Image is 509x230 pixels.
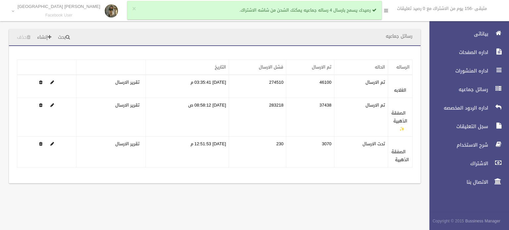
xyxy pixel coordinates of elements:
span: اداره الصفحات [424,49,490,56]
a: فشل الارسال [259,63,283,71]
td: [DATE] 08:58:12 ص [146,98,229,137]
a: الاتصال بنا [424,175,509,189]
a: تقرير الارسال [115,78,140,86]
a: اداره المنشورات [424,64,509,78]
span: اداره الردود المخصصه [424,105,490,111]
label: تم الارسال [366,101,385,109]
th: الحاله [334,60,388,75]
span: بياناتى [424,30,490,37]
td: 230 [229,137,286,167]
a: Edit [50,140,54,148]
td: [DATE] 03:35:41 م [146,75,229,98]
th: الرساله [388,60,413,75]
a: اداره الردود المخصصه [424,101,509,115]
a: تقرير الارسال [115,140,140,148]
span: سجل التعليقات [424,123,490,130]
a: بياناتى [424,26,509,41]
span: اداره المنشورات [424,68,490,74]
a: الصفقة الذهبية ✨ [391,109,407,133]
header: رسائل جماعيه [378,30,421,43]
a: تقرير الارسال [115,101,140,109]
a: إنشاء [34,31,54,44]
a: اداره الصفحات [424,45,509,60]
a: شرح الاستخدام [424,138,509,152]
a: سجل التعليقات [424,119,509,134]
td: 37438 [286,98,334,137]
a: تم الارسال [312,63,331,71]
span: Copyright © 2015 [432,217,464,225]
a: الصفقة الذهبية [391,148,409,164]
td: [DATE] 12:51:53 م [146,137,229,167]
p: [PERSON_NAME] [GEOGRAPHIC_DATA] [18,4,100,9]
td: 46100 [286,75,334,98]
span: رسائل جماعيه [424,86,490,93]
div: رصيدك يسمح بارسال 4 رساله جماعيه يمكنك الشحن من شاشه الاشتراك. [127,1,382,20]
a: التاريخ [215,63,226,71]
label: تم الارسال [366,78,385,86]
a: الاشتراك [424,156,509,171]
button: × [132,6,136,12]
small: Facebook User [18,13,100,18]
a: رسائل جماعيه [424,82,509,97]
span: الاشتراك [424,160,490,167]
a: بحث [55,31,73,44]
a: Edit [50,78,54,86]
td: 3070 [286,137,334,167]
td: 283218 [229,98,286,137]
td: 274510 [229,75,286,98]
strong: Bussiness Manager [465,217,500,225]
label: تحت الارسال [363,140,385,148]
span: شرح الاستخدام [424,142,490,148]
a: الغلابه [394,86,406,94]
span: الاتصال بنا [424,179,490,185]
a: Edit [50,101,54,109]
